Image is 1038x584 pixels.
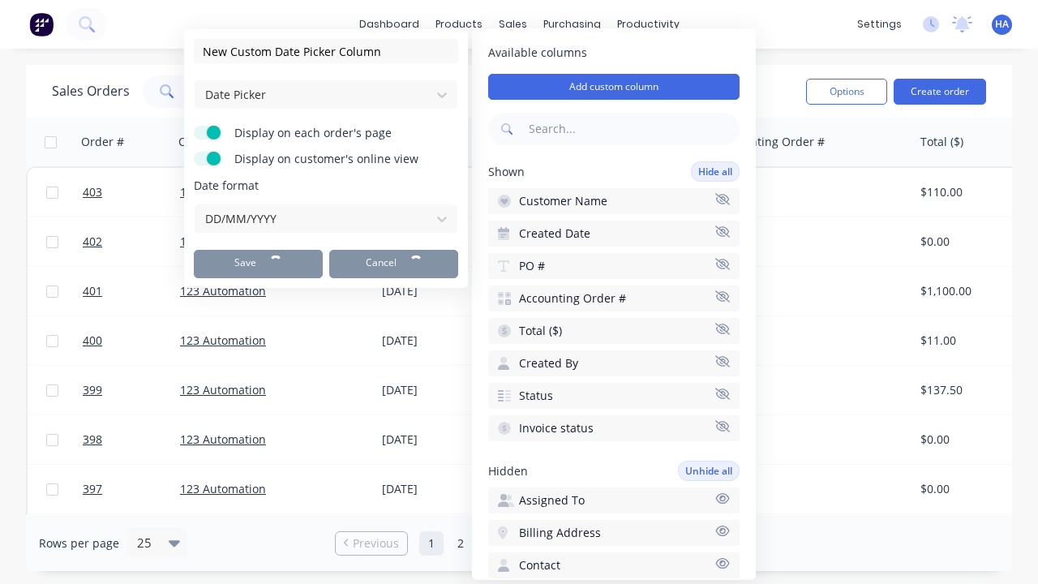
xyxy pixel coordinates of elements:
[488,74,740,100] button: Add custom column
[678,461,740,481] button: Unhide all
[29,12,54,36] img: Factory
[427,12,491,36] div: products
[419,531,444,556] a: Page 1 is your current page
[83,415,180,464] a: 398
[329,250,458,278] button: Cancel
[488,318,740,344] button: Total ($)
[519,323,562,339] span: Total ($)
[488,286,740,311] button: Accounting Order #
[83,514,180,563] a: 396
[519,290,626,307] span: Accounting Order #
[691,161,740,182] button: Hide all
[491,12,535,36] div: sales
[488,415,740,441] button: Invoice status
[194,250,323,278] button: Save
[382,481,503,497] div: [DATE]
[849,12,910,36] div: settings
[535,12,609,36] div: purchasing
[353,535,399,552] span: Previous
[519,193,607,209] span: Customer Name
[180,481,266,496] a: 123 Automation
[83,382,102,398] span: 399
[920,234,1015,250] div: $0.00
[488,487,740,513] button: Assigned To
[382,382,503,398] div: [DATE]
[519,225,590,242] span: Created Date
[52,84,130,99] h1: Sales Orders
[488,520,740,546] button: Billing Address
[488,253,740,279] button: PO #
[382,283,503,299] div: [DATE]
[180,283,266,298] a: 123 Automation
[83,366,180,414] a: 399
[920,184,1015,200] div: $110.00
[519,420,594,436] span: Invoice status
[488,552,740,578] button: Contact
[234,151,437,167] span: Display on customer's online view
[180,333,266,348] a: 123 Automation
[83,217,180,266] a: 402
[519,525,601,541] span: Billing Address
[920,283,1015,299] div: $1,100.00
[718,134,825,150] div: Accounting Order #
[83,168,180,217] a: 403
[328,531,710,556] ul: Pagination
[488,164,525,180] span: Shown
[488,350,740,376] button: Created By
[194,178,458,194] span: Date format
[39,535,119,552] span: Rows per page
[519,388,553,404] span: Status
[351,12,427,36] a: dashboard
[83,316,180,365] a: 400
[609,12,688,36] div: productivity
[519,492,585,509] span: Assigned To
[448,531,473,556] a: Page 2
[180,184,266,200] a: 123 Automation
[83,465,180,513] a: 397
[920,134,963,150] div: Total ($)
[519,557,560,573] span: Contact
[920,333,1015,349] div: $11.00
[382,333,503,349] div: [DATE]
[488,383,740,409] button: Status
[178,134,267,150] div: Customer Name
[519,355,578,371] span: Created By
[83,267,180,316] a: 401
[336,535,407,552] a: Previous page
[180,432,266,447] a: 123 Automation
[83,184,102,200] span: 403
[234,125,437,141] span: Display on each order's page
[806,79,887,105] button: Options
[83,283,102,299] span: 401
[894,79,986,105] button: Create order
[83,333,102,349] span: 400
[519,258,545,274] span: PO #
[920,481,1015,497] div: $0.00
[382,432,503,448] div: [DATE]
[995,17,1009,32] span: HA
[83,432,102,448] span: 398
[83,481,102,497] span: 397
[488,188,740,214] button: Customer Name
[180,234,266,249] a: 123 Automation
[525,113,740,145] input: Search...
[920,432,1015,448] div: $0.00
[194,39,458,63] input: Enter column name...
[81,134,124,150] div: Order #
[920,382,1015,398] div: $137.50
[488,45,740,61] span: Available columns
[488,463,528,479] span: Hidden
[488,221,740,247] button: Created Date
[180,382,266,397] a: 123 Automation
[83,234,102,250] span: 402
